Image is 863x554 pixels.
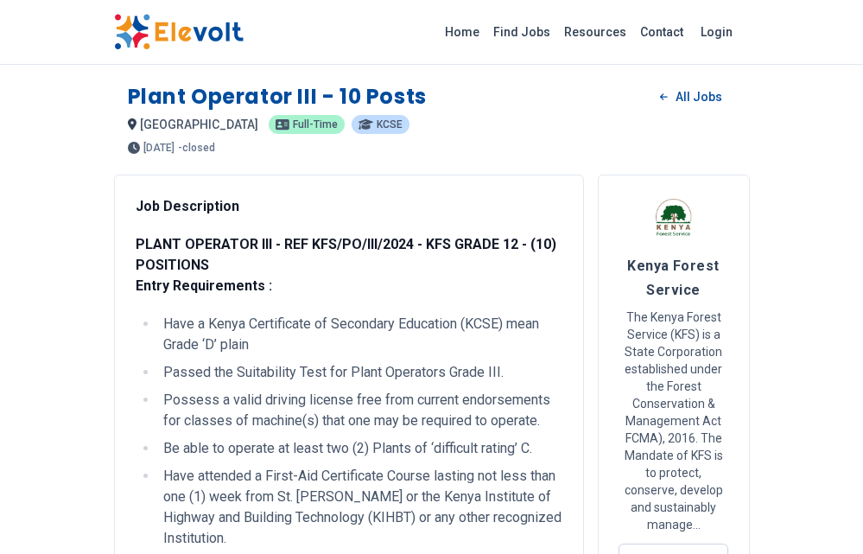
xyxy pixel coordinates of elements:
p: The Kenya Forest Service (KFS) is a State Corporation established under the Forest Conservation &... [619,309,728,533]
a: Resources [557,18,633,46]
li: Have attended a First-Aid Certificate Course lasting not less than one (1) week from St. [PERSON_... [158,466,562,549]
p: - closed [178,143,215,153]
li: Passed the Suitability Test for Plant Operators Grade III. [158,362,562,383]
span: KCSE [377,119,403,130]
a: Login [690,15,743,49]
span: [GEOGRAPHIC_DATA] [140,118,258,131]
h1: Plant Operator III - 10 Posts [128,83,427,111]
span: Kenya Forest Service [627,258,719,298]
a: Contact [633,18,690,46]
li: Possess a valid driving license free from current endorsements for classes of machine(s) that one... [158,390,562,431]
li: Have a Kenya Certificate of Secondary Education (KCSE) mean Grade ‘D’ plain [158,314,562,355]
span: [DATE] [143,143,175,153]
li: Be able to operate at least two (2) Plants of ‘difficult rating’ C. [158,438,562,459]
a: All Jobs [646,84,735,110]
a: Home [438,18,486,46]
span: Full-time [293,119,338,130]
img: Kenya Forest Service [652,196,695,239]
strong: PLANT OPERATOR III - REF KFS/PO/III/2024 - KFS GRADE 12 - (10) POSITIONS Entry Requirements : [136,236,556,294]
a: Find Jobs [486,18,557,46]
strong: Job Description [136,198,239,214]
img: Elevolt [114,14,244,50]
